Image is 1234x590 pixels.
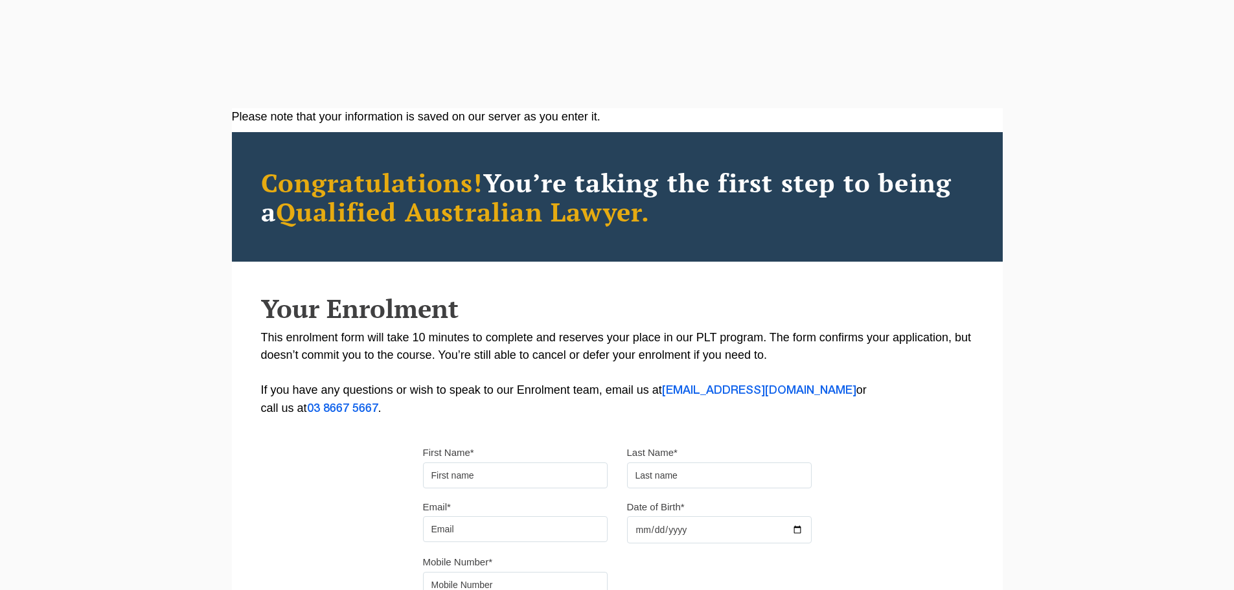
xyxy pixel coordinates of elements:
input: Email [423,516,608,542]
span: Qualified Australian Lawyer. [276,194,650,229]
h2: You’re taking the first step to being a [261,168,974,226]
a: [EMAIL_ADDRESS][DOMAIN_NAME] [662,385,856,396]
label: Date of Birth* [627,501,685,514]
input: First name [423,462,608,488]
p: This enrolment form will take 10 minutes to complete and reserves your place in our PLT program. ... [261,329,974,418]
label: Last Name* [627,446,678,459]
label: Mobile Number* [423,556,493,569]
h2: Your Enrolment [261,294,974,323]
label: First Name* [423,446,474,459]
a: 03 8667 5667 [307,403,378,414]
span: Congratulations! [261,165,483,199]
label: Email* [423,501,451,514]
div: Please note that your information is saved on our server as you enter it. [232,108,1003,126]
input: Last name [627,462,812,488]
